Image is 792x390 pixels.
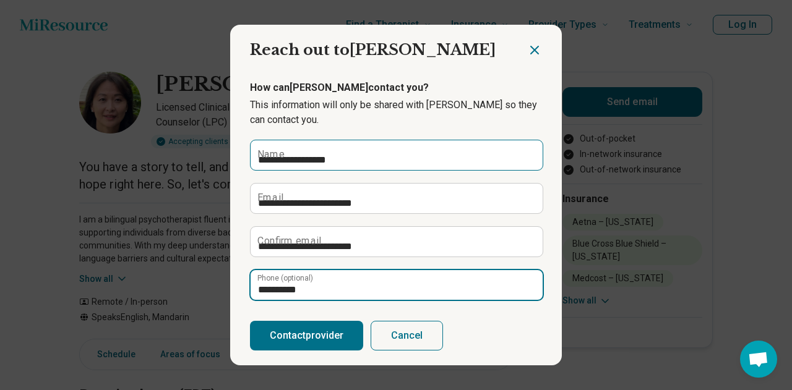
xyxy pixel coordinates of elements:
button: Contactprovider [250,321,363,350]
label: Name [257,150,285,159]
button: Cancel [371,321,443,350]
button: Close dialog [527,43,542,57]
label: Confirm email [257,236,321,246]
span: Reach out to [PERSON_NAME] [250,41,496,59]
label: Phone (optional) [257,274,313,282]
label: Email [257,193,283,203]
p: How can [PERSON_NAME] contact you? [250,80,542,95]
p: This information will only be shared with [PERSON_NAME] so they can contact you. [250,98,542,127]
